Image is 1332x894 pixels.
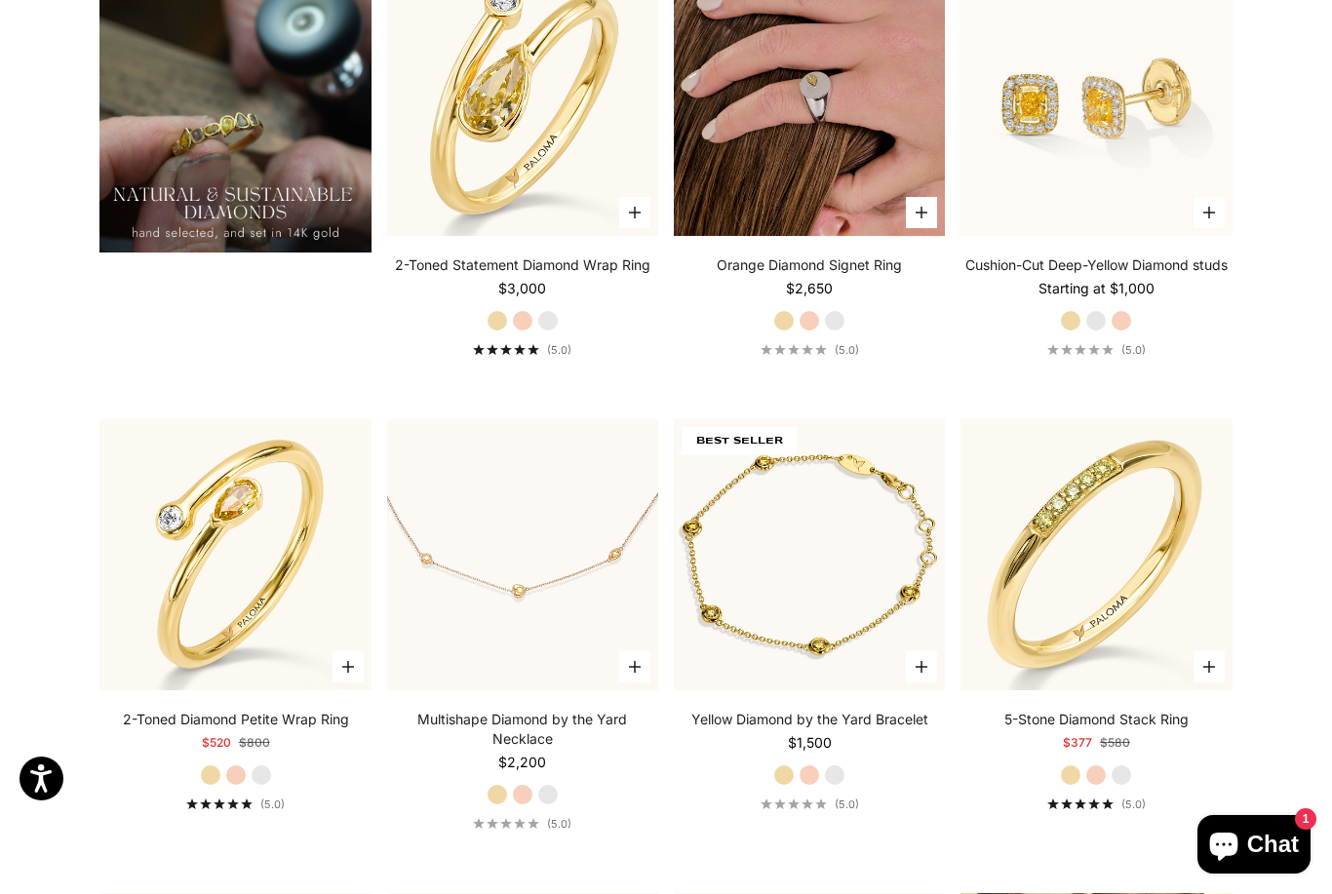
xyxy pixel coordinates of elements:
a: 5.0 out of 5.0 stars(5.0) [186,797,285,811]
span: (5.0) [260,797,285,811]
sale-price: $2,200 [498,753,546,772]
inbox-online-store-chat: Shopify online store chat [1192,815,1316,878]
div: 5.0 out of 5.0 stars [1047,798,1114,809]
a: #YellowGold #RoseGold #WhiteGold [960,419,1232,690]
span: (5.0) [1121,343,1146,357]
a: Yellow Diamond by the Yard Bracelet [691,710,928,729]
div: 5.0 out of 5.0 stars [761,344,827,355]
a: 5.0 out of 5.0 stars(5.0) [1047,343,1146,357]
span: (5.0) [835,797,859,811]
span: (5.0) [547,343,571,357]
span: BEST SELLER [682,427,797,454]
div: 5.0 out of 5.0 stars [1047,344,1114,355]
span: (5.0) [835,343,859,357]
a: 5-Stone Diamond Stack Ring [1004,710,1189,729]
a: 5.0 out of 5.0 stars(5.0) [761,343,859,357]
sale-price: $520 [202,733,231,753]
div: 5.0 out of 5.0 stars [186,798,253,809]
sale-price: $3,000 [498,279,546,298]
a: 5.0 out of 5.0 stars(5.0) [1047,797,1146,811]
a: Orange Diamond Signet Ring [717,255,902,275]
a: 5.0 out of 5.0 stars(5.0) [473,817,571,831]
compare-at-price: $800 [239,733,270,753]
compare-at-price: $580 [1100,733,1130,753]
sale-price: $1,500 [788,733,832,753]
div: 5.0 out of 5.0 stars [761,798,827,809]
a: 2-Toned Statement Diamond Wrap Ring [395,255,650,275]
a: Multishape Diamond by the Yard Necklace [387,710,658,749]
a: 5.0 out of 5.0 stars(5.0) [761,797,859,811]
sale-price: $377 [1063,733,1092,753]
sale-price: Starting at $1,000 [1038,279,1155,298]
div: 5.0 out of 5.0 stars [473,344,539,355]
sale-price: $2,650 [786,279,833,298]
span: (5.0) [547,817,571,831]
img: #RoseGold [387,419,658,690]
img: #YellowGold [674,419,945,690]
a: #YellowGold #RoseGold #WhiteGold [674,419,945,690]
span: (5.0) [1121,797,1146,811]
a: Cushion-Cut Deep-Yellow Diamond studs [965,255,1228,275]
div: 5.0 out of 5.0 stars [473,818,539,829]
a: 5.0 out of 5.0 stars(5.0) [473,343,571,357]
img: #YellowGold [99,419,371,690]
a: 2-Toned Diamond Petite Wrap Ring [123,710,349,729]
img: #YellowGold [960,419,1232,690]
